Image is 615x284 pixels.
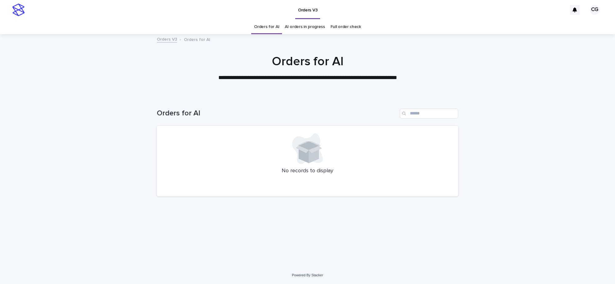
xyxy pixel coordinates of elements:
[157,54,458,69] h1: Orders for AI
[285,20,325,34] a: AI orders in progress
[331,20,361,34] a: Full order check
[400,109,458,118] input: Search
[292,273,323,277] a: Powered By Stacker
[164,168,451,174] p: No records to display
[254,20,279,34] a: Orders for AI
[12,4,25,16] img: stacker-logo-s-only.png
[590,5,600,15] div: CG
[157,35,177,42] a: Orders V3
[184,36,210,42] p: Orders for AI
[157,109,397,118] h1: Orders for AI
